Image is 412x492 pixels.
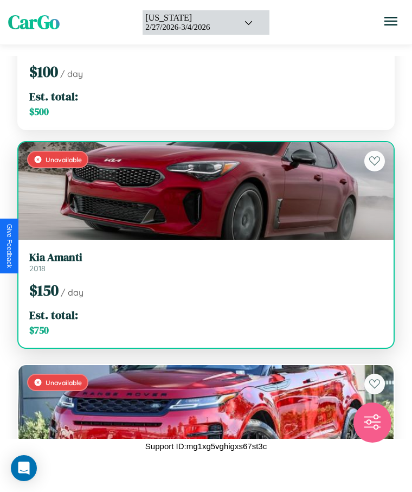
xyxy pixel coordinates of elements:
[29,61,58,82] span: $ 100
[29,324,49,337] span: $ 750
[11,455,37,481] div: Open Intercom Messenger
[29,264,46,273] span: 2018
[29,251,383,273] a: Kia Amanti2018
[60,68,83,79] span: / day
[29,251,383,264] h3: Kia Amanti
[145,439,267,453] p: Support ID: mg1xg5vghigxs67st3c
[29,280,59,301] span: $ 150
[61,287,83,298] span: / day
[29,105,49,118] span: $ 500
[145,23,230,32] div: 2 / 27 / 2026 - 3 / 4 / 2026
[29,307,78,323] span: Est. total:
[29,88,78,104] span: Est. total:
[8,9,60,35] span: CarGo
[5,224,13,268] div: Give Feedback
[46,379,82,387] span: Unavailable
[145,13,230,23] div: [US_STATE]
[46,156,82,164] span: Unavailable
